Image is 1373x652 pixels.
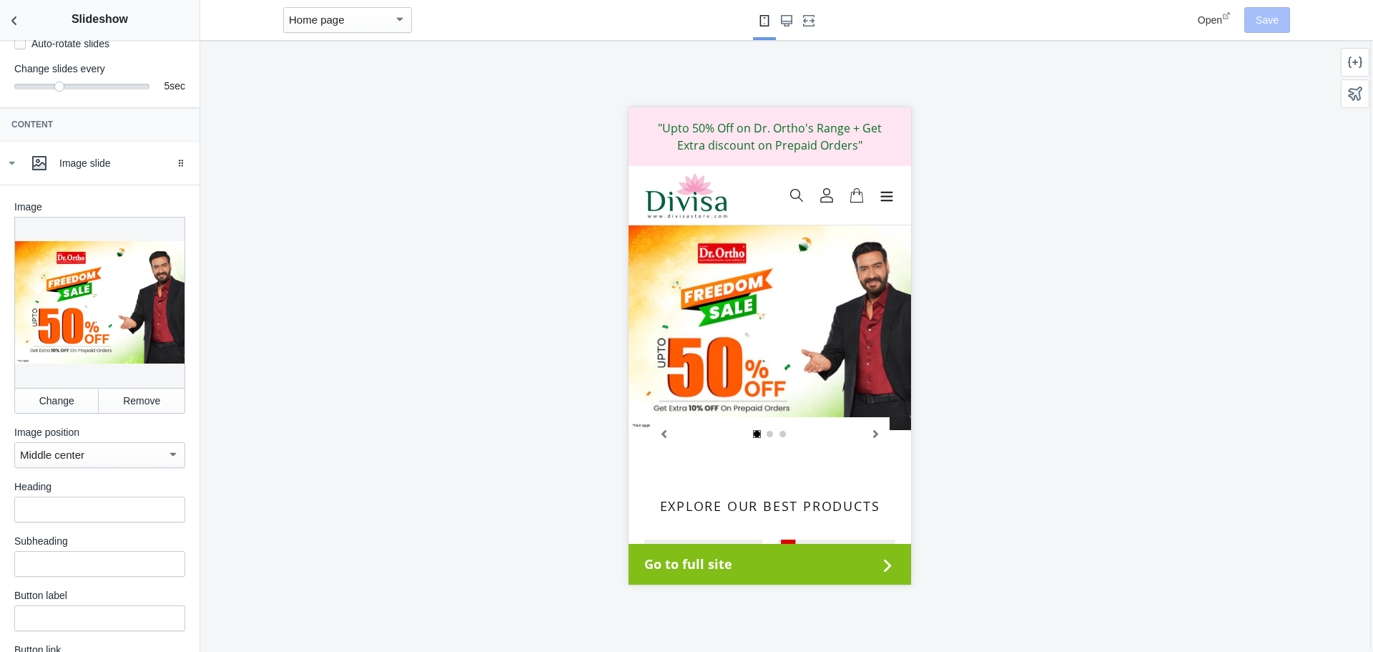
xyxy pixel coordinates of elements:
span: Go to full site [16,447,248,467]
label: Image position [14,425,185,439]
label: Image [14,200,185,214]
label: Change slides every [14,62,185,76]
button: Change [14,388,99,414]
mat-select-trigger: Middle center [20,449,84,461]
label: Subheading [14,534,185,548]
button: Menu [243,74,273,102]
a: Select slide 3 [151,323,158,331]
a: Select slide 1 [125,323,132,331]
h3: Content [11,119,188,130]
label: Heading [14,480,185,494]
span: Open [1198,14,1222,26]
a: View all products in the Grab Best Deals Here collection [31,390,252,407]
label: Button label [14,588,185,603]
button: Next slide [232,310,261,341]
div: Image slide [59,156,189,170]
mat-select-trigger: Home page [289,14,345,26]
button: Remove [99,388,185,414]
a: Select slide 2 [138,323,145,331]
button: Previous slide [21,310,50,341]
img: image [16,63,99,113]
label: Auto-rotate slides [14,37,109,51]
span: 5 [164,80,169,92]
span: sec [169,80,185,92]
